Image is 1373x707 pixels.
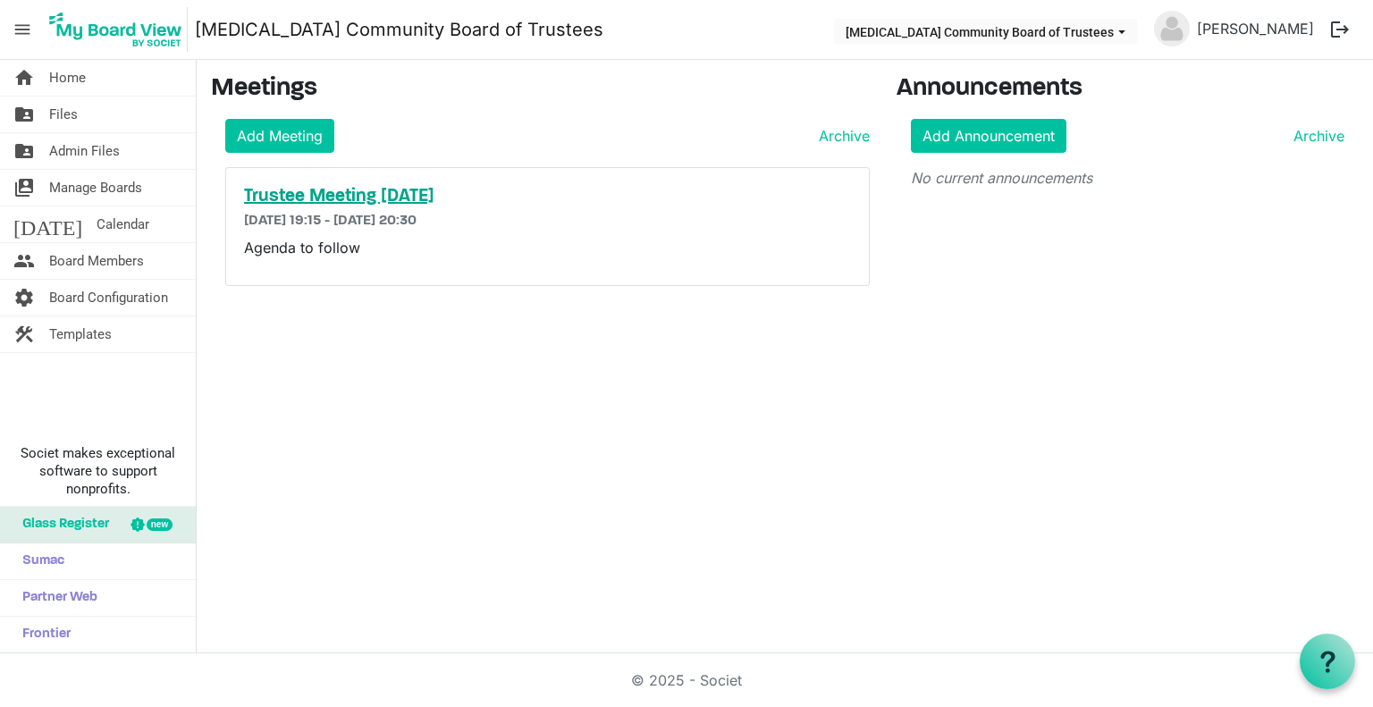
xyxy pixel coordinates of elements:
[225,119,334,153] a: Add Meeting
[49,133,120,169] span: Admin Files
[631,671,742,689] a: © 2025 - Societ
[1154,11,1190,46] img: no-profile-picture.svg
[13,206,82,242] span: [DATE]
[44,7,195,52] a: My Board View Logo
[13,316,35,352] span: construction
[13,580,97,616] span: Partner Web
[49,97,78,132] span: Files
[1190,11,1321,46] a: [PERSON_NAME]
[5,13,39,46] span: menu
[147,518,173,531] div: new
[244,237,851,258] p: Agenda to follow
[1286,125,1344,147] a: Archive
[49,280,168,316] span: Board Configuration
[49,243,144,279] span: Board Members
[211,74,870,105] h3: Meetings
[13,170,35,206] span: switch_account
[897,74,1360,105] h3: Announcements
[13,617,71,652] span: Frontier
[8,444,188,498] span: Societ makes exceptional software to support nonprofits.
[13,507,109,543] span: Glass Register
[195,12,603,47] a: [MEDICAL_DATA] Community Board of Trustees
[13,243,35,279] span: people
[911,119,1066,153] a: Add Announcement
[1321,11,1359,48] button: logout
[244,186,851,207] a: Trustee Meeting [DATE]
[13,133,35,169] span: folder_shared
[13,97,35,132] span: folder_shared
[13,543,64,579] span: Sumac
[812,125,870,147] a: Archive
[13,60,35,96] span: home
[49,316,112,352] span: Templates
[49,60,86,96] span: Home
[49,170,142,206] span: Manage Boards
[13,280,35,316] span: settings
[911,167,1345,189] p: No current announcements
[44,7,188,52] img: My Board View Logo
[244,213,851,230] h6: [DATE] 19:15 - [DATE] 20:30
[97,206,149,242] span: Calendar
[834,19,1137,44] button: Breast Cancer Community Board of Trustees dropdownbutton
